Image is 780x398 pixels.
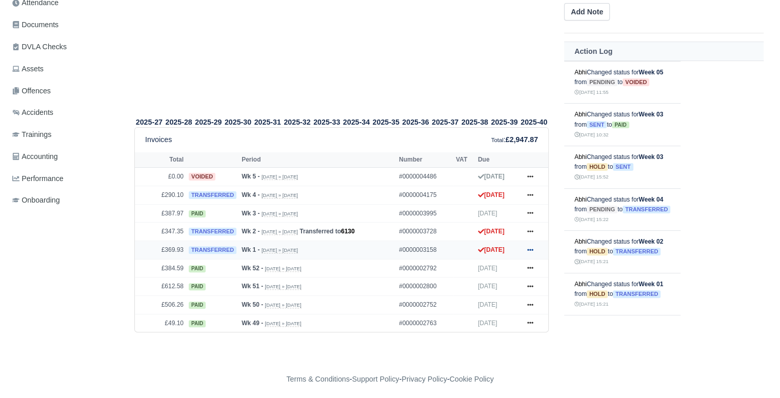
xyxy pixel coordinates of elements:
strong: Wk 51 - [242,283,263,290]
span: pending [587,78,617,86]
th: 2025-38 [460,115,490,128]
span: transferred [613,248,661,255]
strong: Wk 1 - [242,246,259,253]
span: [DATE] [478,320,497,327]
strong: Transferred to [299,228,354,235]
div: : [491,134,538,146]
span: paid [189,283,206,290]
a: Abhi [574,238,587,245]
th: 2025-36 [401,115,430,128]
small: [DATE] 15:21 [574,258,608,264]
a: Trainings [8,125,122,145]
span: transferred [189,228,236,235]
th: 2025-27 [134,115,164,128]
th: Total [135,152,186,168]
small: [DATE] » [DATE] [262,211,298,217]
th: VAT [453,152,475,168]
td: Changed status for from to [564,273,681,315]
td: £612.58 [135,277,186,296]
small: [DATE] 15:21 [574,301,608,307]
a: Abhi [574,111,587,118]
a: Onboarding [8,190,122,210]
span: transferred [189,191,236,199]
td: £506.26 [135,296,186,314]
a: Accidents [8,103,122,123]
strong: Week 01 [638,281,663,288]
a: Support Policy [352,375,399,383]
span: paid [189,320,206,327]
th: 2025-40 [519,115,549,128]
td: #0000004486 [396,168,453,186]
th: 2025-33 [312,115,342,128]
span: sent [587,121,607,129]
td: #0000002792 [396,259,453,277]
strong: Wk 52 - [242,265,263,272]
td: #0000004175 [396,186,453,205]
td: #0000003728 [396,223,453,241]
th: 2025-31 [253,115,283,128]
span: Documents [12,19,58,31]
a: Abhi [574,281,587,288]
th: Due [475,152,517,168]
strong: Week 04 [638,196,663,203]
small: [DATE] 11:55 [574,89,608,95]
th: 2025-37 [430,115,460,128]
td: Changed status for from to [564,315,681,358]
h6: Invoices [145,135,172,144]
td: £387.97 [135,204,186,223]
a: 6130 [341,228,355,235]
td: #0000002763 [396,314,453,332]
a: Assets [8,59,122,79]
strong: Wk 4 - [242,191,259,198]
span: transferred [189,246,236,254]
span: voided [623,78,649,86]
button: Add Note [564,3,610,21]
span: Trainings [12,129,51,141]
span: sent [613,163,633,171]
small: [DATE] » [DATE] [265,284,301,290]
span: Accounting [12,151,58,163]
td: #0000003995 [396,204,453,223]
strong: [DATE] [478,173,505,180]
span: voided [189,173,215,181]
span: Assets [12,63,44,75]
a: Cookie Policy [449,375,493,383]
td: £384.59 [135,259,186,277]
strong: [DATE] [478,228,505,235]
th: 2025-29 [193,115,223,128]
span: hold [587,248,608,255]
td: Changed status for from to [564,231,681,273]
small: [DATE] » [DATE] [265,266,301,272]
td: £369.93 [135,241,186,260]
td: £347.35 [135,223,186,241]
strong: Wk 2 - [242,228,259,235]
small: [DATE] » [DATE] [262,192,298,198]
td: Changed status for from to [564,104,681,146]
th: 2025-34 [342,115,371,128]
span: hold [587,163,608,171]
a: Offences [8,81,122,101]
span: hold [587,290,608,298]
td: £0.00 [135,168,186,186]
a: Abhi [574,153,587,161]
small: [DATE] 15:22 [574,216,608,222]
td: £290.10 [135,186,186,205]
th: 2025-30 [223,115,253,128]
div: - - - [98,373,683,385]
span: paid [189,302,206,309]
th: 2025-32 [283,115,312,128]
a: Accounting [8,147,122,167]
span: Onboarding [12,194,60,206]
td: #0000002752 [396,296,453,314]
td: £49.10 [135,314,186,332]
span: pending [587,206,617,213]
strong: £2,947.87 [506,135,538,144]
small: Total [491,137,504,143]
span: transferred [623,206,670,213]
strong: Wk 50 - [242,301,263,308]
strong: [DATE] [478,191,505,198]
td: Changed status for from to [564,146,681,188]
th: Action Log [564,42,764,61]
th: 2025-35 [371,115,401,128]
a: Terms & Conditions [286,375,349,383]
